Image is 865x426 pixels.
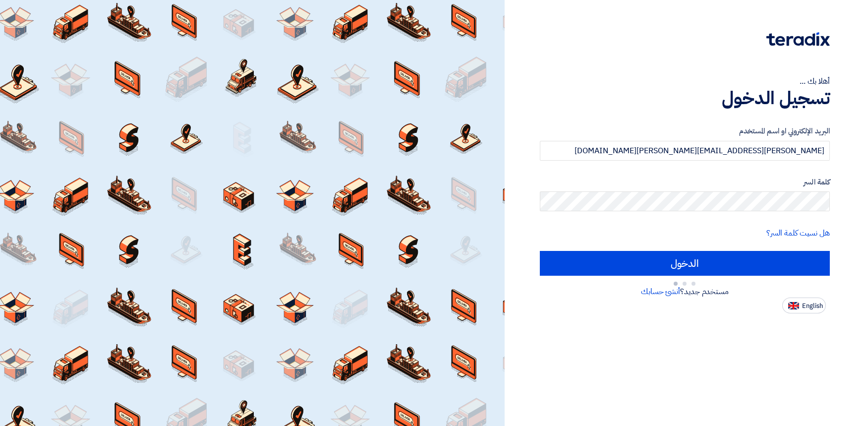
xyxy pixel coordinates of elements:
input: أدخل بريد العمل الإلكتروني او اسم المستخدم الخاص بك ... [540,141,830,161]
img: en-US.png [788,302,799,309]
label: كلمة السر [540,177,830,188]
a: أنشئ حسابك [641,286,680,298]
div: مستخدم جديد؟ [540,286,830,298]
input: الدخول [540,251,830,276]
img: Teradix logo [766,32,830,46]
label: البريد الإلكتروني او اسم المستخدم [540,125,830,137]
span: English [802,303,823,309]
h1: تسجيل الدخول [540,87,830,109]
button: English [782,298,826,313]
a: هل نسيت كلمة السر؟ [766,227,830,239]
div: أهلا بك ... [540,75,830,87]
